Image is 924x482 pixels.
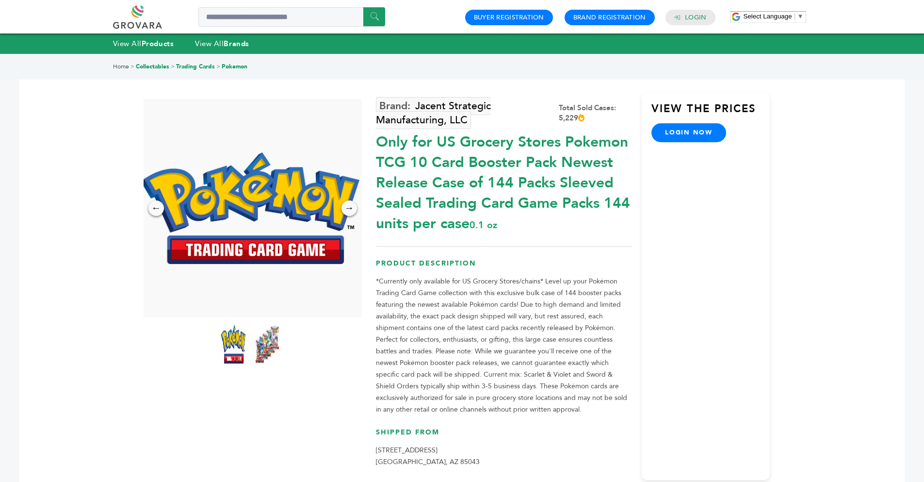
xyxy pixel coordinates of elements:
[470,218,497,232] span: 0.1 oz
[376,276,632,416] p: *Currently only available for US Grocery Stores/chains* Level up your Pokémon Trading Card Game c...
[130,63,134,70] span: >
[651,101,770,124] h3: View the Prices
[254,323,280,366] img: *Only for US Grocery Stores* Pokemon TCG 10 Card Booster Pack – Newest Release (Case of 144 Packs...
[148,200,164,216] div: ←
[744,13,804,20] a: Select Language​
[171,63,175,70] span: >
[224,39,249,49] strong: Brands
[376,259,632,276] h3: Product Description
[341,200,357,216] div: →
[216,63,220,70] span: >
[376,445,632,468] p: [STREET_ADDRESS] [GEOGRAPHIC_DATA], AZ 85043
[376,127,632,234] div: Only for US Grocery Stores Pokemon TCG 10 Card Booster Pack Newest Release Case of 144 Packs Slee...
[113,39,174,49] a: View AllProducts
[685,13,706,22] a: Login
[113,63,129,70] a: Home
[573,13,646,22] a: Brand Registration
[474,13,544,22] a: Buyer Registration
[195,39,249,49] a: View AllBrands
[797,13,804,20] span: ▼
[559,103,632,123] div: Total Sold Cases: 5,229
[651,123,726,142] a: login now
[222,63,247,70] a: Pokemon
[744,13,792,20] span: Select Language
[176,63,215,70] a: Trading Cards
[141,152,359,264] img: *Only for US Grocery Stores* Pokemon TCG 10 Card Booster Pack – Newest Release (Case of 144 Packs...
[376,428,632,445] h3: Shipped From
[221,325,245,364] img: *Only for US Grocery Stores* Pokemon TCG 10 Card Booster Pack – Newest Release (Case of 144 Packs...
[198,7,385,27] input: Search a product or brand...
[376,97,491,129] a: Jacent Strategic Manufacturing, LLC
[142,39,174,49] strong: Products
[136,63,169,70] a: Collectables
